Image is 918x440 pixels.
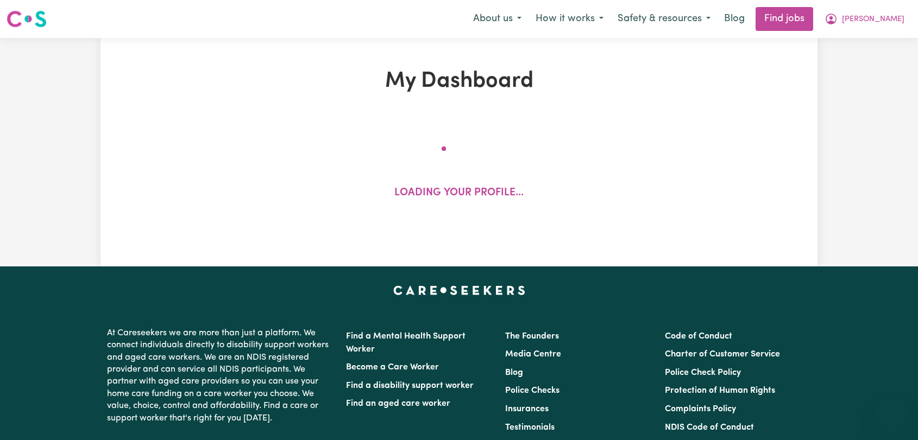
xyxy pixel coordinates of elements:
[718,7,751,31] a: Blog
[505,405,549,413] a: Insurances
[818,8,911,30] button: My Account
[505,386,559,395] a: Police Checks
[346,381,474,390] a: Find a disability support worker
[665,350,780,359] a: Charter of Customer Service
[875,397,909,431] iframe: Button to launch messaging window
[665,386,775,395] a: Protection of Human Rights
[505,423,555,432] a: Testimonials
[394,186,524,201] p: Loading your profile...
[393,286,525,295] a: Careseekers home page
[665,423,754,432] a: NDIS Code of Conduct
[756,7,813,31] a: Find jobs
[665,368,741,377] a: Police Check Policy
[505,368,523,377] a: Blog
[611,8,718,30] button: Safety & resources
[346,332,466,354] a: Find a Mental Health Support Worker
[346,363,439,372] a: Become a Care Worker
[227,68,691,94] h1: My Dashboard
[505,350,561,359] a: Media Centre
[665,405,736,413] a: Complaints Policy
[7,7,47,31] a: Careseekers logo
[107,323,333,429] p: At Careseekers we are more than just a platform. We connect individuals directly to disability su...
[7,9,47,29] img: Careseekers logo
[466,8,529,30] button: About us
[505,332,559,341] a: The Founders
[529,8,611,30] button: How it works
[346,399,450,408] a: Find an aged care worker
[665,332,732,341] a: Code of Conduct
[842,14,904,25] span: [PERSON_NAME]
